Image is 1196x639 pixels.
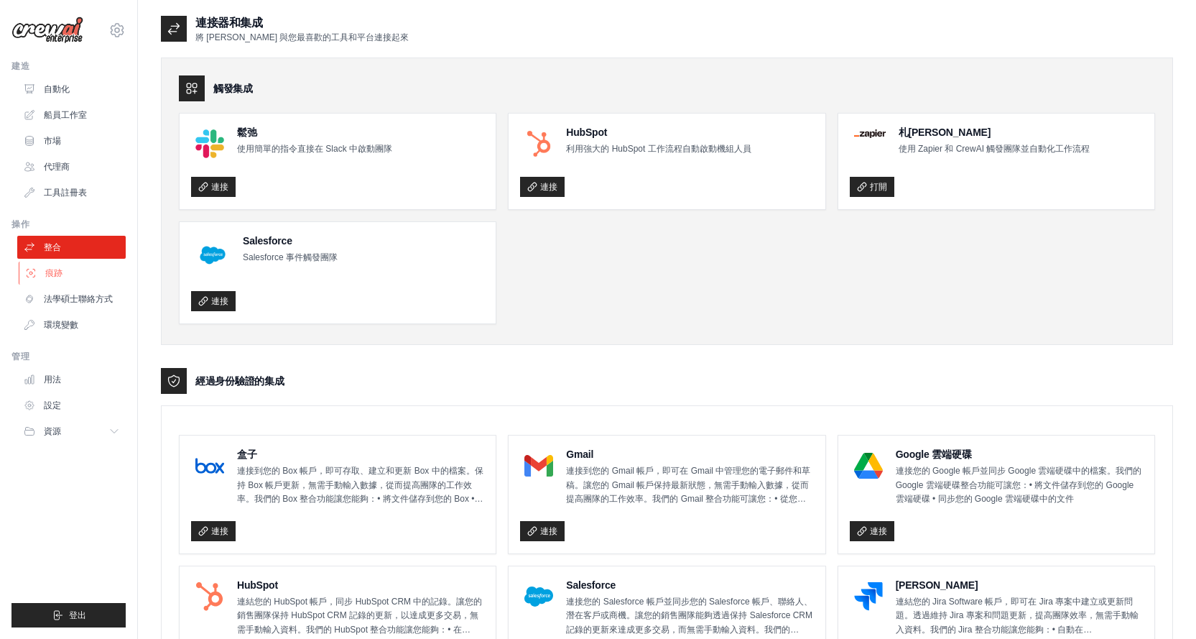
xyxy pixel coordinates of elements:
font: Google 雲端硬碟 [896,449,972,460]
font: 連接您的 Google 帳戶並同步 Google 雲端硬碟中的檔案。我們的 Google 雲端硬碟整合功能可讓您：• 將文件儲存到您的 Google 雲端硬碟 • 同步您的 Google 雲端硬... [896,466,1142,504]
a: 工具註冊表 [17,181,126,204]
font: 代理商 [44,162,70,172]
font: 鬆弛 [237,127,257,138]
font: 連接到您的 Box 帳戶，即可存取、建立和更新 Box 中的檔案。保持 Box 帳戶更新，無需手動輸入數據​​，從而提高團隊的工作效率。我們的 Box 整合功能讓您能夠：• 將文件儲存到您的 B... [237,466,483,518]
button: 資源 [17,420,126,443]
font: 連接 [540,526,557,536]
font: 札[PERSON_NAME] [899,127,991,138]
font: 連接器和集成 [195,17,263,29]
a: 環境變數 [17,313,126,336]
font: 連接 [211,526,228,536]
img: HubSpot 標誌 [195,582,224,611]
img: Salesforce 標誌 [524,582,553,611]
font: Salesforce [566,579,616,591]
font: 連接 [211,182,228,192]
font: 船員工作室 [44,110,87,120]
font: 打開 [870,182,887,192]
font: 盒子 [237,449,257,460]
img: Salesforce 標誌 [195,238,230,272]
font: 觸發集成 [213,83,253,94]
font: 設定 [44,400,61,410]
font: 用法 [44,374,61,385]
a: 連接 [191,177,236,197]
font: 連接 [540,182,557,192]
font: 登出 [69,610,86,620]
a: 船員工作室 [17,104,126,127]
a: 自動化 [17,78,126,101]
a: 代理商 [17,155,126,178]
font: 環境變數 [44,320,78,330]
img: HubSpot 標誌 [524,129,553,158]
font: HubSpot [566,127,607,138]
a: 設定 [17,394,126,417]
a: 法學碩士聯絡方式 [17,288,126,311]
font: 法學碩士聯絡方式 [44,294,113,304]
font: HubSpot [237,579,278,591]
img: Slack 標誌 [195,129,224,158]
font: 使用 Zapier 和 CrewAI 觸發團隊並自動化工作流程 [899,144,1090,154]
font: Gmail [566,449,593,460]
font: 利用強大的 HubSpot 工作流程自動啟動機組人員 [566,144,751,154]
font: 自動化 [44,84,70,94]
a: 連接 [191,291,236,311]
a: 連接 [520,177,565,197]
font: 工具註冊表 [44,188,87,198]
a: 用法 [17,368,126,391]
font: 經過身份驗證的集成 [195,375,284,387]
a: 痕跡 [19,262,127,285]
font: Salesforce 事件觸發團隊 [243,252,338,262]
a: 市場 [17,129,126,152]
a: 整合 [17,236,126,259]
img: Gmail 標誌 [524,451,553,480]
font: 痕跡 [45,268,62,278]
font: 連接 [211,296,228,306]
font: Salesforce [243,235,292,247]
img: Zapier 標誌 [854,129,886,138]
font: 整合 [44,242,61,252]
img: 標識 [11,17,83,44]
font: 將 [PERSON_NAME] 與您最喜歡的工具和平台連接起來 [195,32,409,42]
img: 盒子標誌 [195,451,224,480]
img: Google Drive 標誌 [854,451,883,480]
font: 管理 [11,351,29,362]
font: 資源 [44,426,61,436]
img: Jira 標誌 [854,582,883,611]
font: 使用簡單的指令直接在 Slack 中啟動團隊 [237,144,392,154]
button: 登出 [11,603,126,627]
a: 打開 [850,177,894,197]
font: [PERSON_NAME] [896,579,978,591]
font: 市場 [44,136,61,146]
font: 連接到您的 Gmail 帳戶，即可在 Gmail 中管理您的電子郵件和草稿。讓您的 Gmail 帳戶保持最新狀態，無需手動輸入數據​​，從而提高團隊的工作效率。我們的 Gmail 整合功能可讓您... [566,466,810,546]
font: 操作 [11,219,29,229]
font: 連接 [870,526,887,536]
font: 建造 [11,61,29,71]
